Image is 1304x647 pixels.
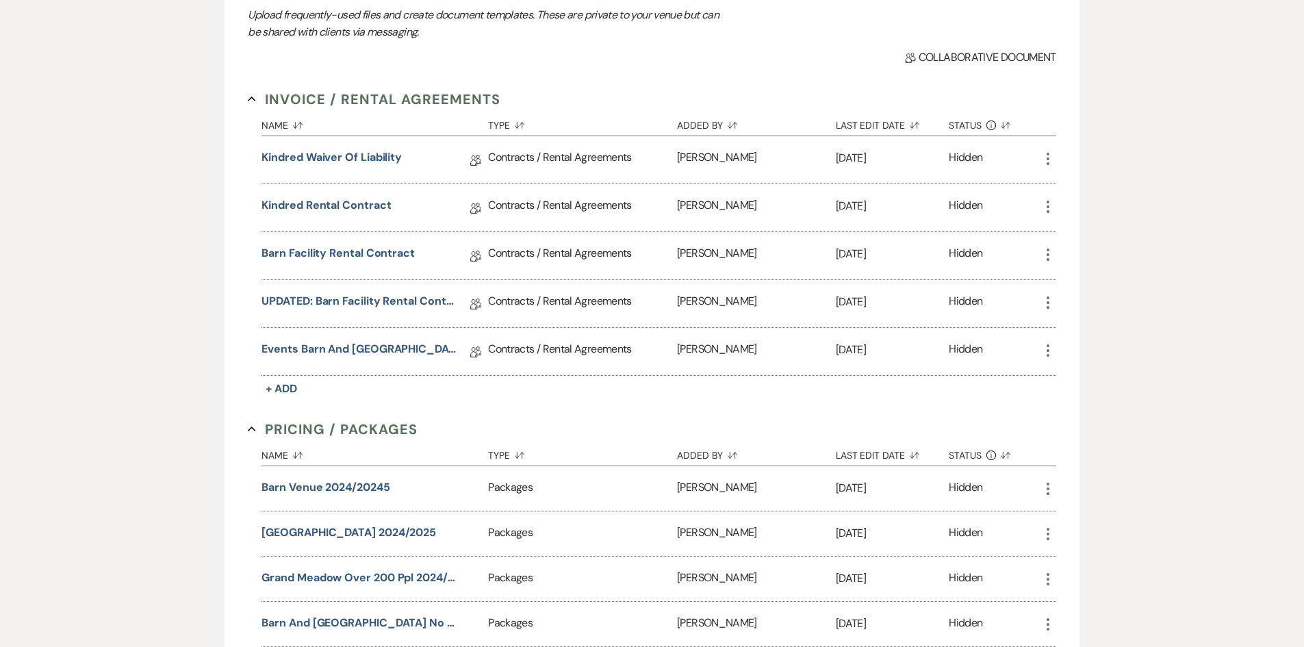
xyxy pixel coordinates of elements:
button: Added By [677,440,836,466]
div: Contracts / Rental Agreements [488,280,677,327]
div: Hidden [949,341,982,362]
div: [PERSON_NAME] [677,466,836,511]
div: Hidden [949,615,982,633]
button: Invoice / Rental Agreements [248,89,500,110]
button: Name [261,440,488,466]
button: [GEOGRAPHIC_DATA] 2024/2025 [261,524,436,541]
div: Contracts / Rental Agreements [488,184,677,231]
button: Pricing / Packages [248,419,418,440]
a: Barn Facility Rental Contract [261,245,415,266]
button: Barn Venue 2024/20245 [261,479,389,496]
div: [PERSON_NAME] [677,136,836,183]
div: [PERSON_NAME] [677,184,836,231]
div: Hidden [949,479,982,498]
div: Packages [488,557,677,601]
a: Kindred Rental Contract [261,197,391,218]
div: Hidden [949,570,982,588]
a: UPDATED: Barn Facility Rental Contract [261,293,457,314]
p: [DATE] [836,245,949,263]
div: [PERSON_NAME] [677,602,836,646]
div: [PERSON_NAME] [677,280,836,327]
button: Type [488,110,677,136]
button: Type [488,440,677,466]
span: Collaborative document [905,49,1056,66]
div: [PERSON_NAME] [677,328,836,375]
button: Last Edit Date [836,110,949,136]
p: [DATE] [836,524,949,542]
button: Name [261,110,488,136]
p: [DATE] [836,615,949,633]
p: [DATE] [836,149,949,167]
a: Kindred Waiver of Liability [261,149,402,170]
span: Status [949,451,982,460]
button: Added By [677,110,836,136]
div: Packages [488,511,677,556]
button: Grand Meadow over 200 ppl 2024/2025 [261,570,457,586]
button: Barn and [GEOGRAPHIC_DATA] no tenting 2024/2025 [261,615,457,631]
button: + Add [261,379,301,398]
div: Packages [488,466,677,511]
div: [PERSON_NAME] [677,232,836,279]
p: [DATE] [836,293,949,311]
div: Hidden [949,197,982,218]
div: Contracts / Rental Agreements [488,328,677,375]
div: Contracts / Rental Agreements [488,136,677,183]
p: [DATE] [836,197,949,215]
div: Hidden [949,149,982,170]
div: Hidden [949,293,982,314]
div: [PERSON_NAME] [677,557,836,601]
p: [DATE] [836,570,949,587]
a: Events Barn and [GEOGRAPHIC_DATA] Facility Rental Contract [261,341,457,362]
button: Last Edit Date [836,440,949,466]
div: Hidden [949,524,982,543]
span: + Add [266,381,297,396]
div: Packages [488,602,677,646]
p: Upload frequently-used files and create document templates. These are private to your venue but c... [248,6,727,41]
div: Hidden [949,245,982,266]
span: Status [949,120,982,130]
button: Status [949,110,1039,136]
p: [DATE] [836,341,949,359]
button: Status [949,440,1039,466]
div: Contracts / Rental Agreements [488,232,677,279]
div: [PERSON_NAME] [677,511,836,556]
p: [DATE] [836,479,949,497]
